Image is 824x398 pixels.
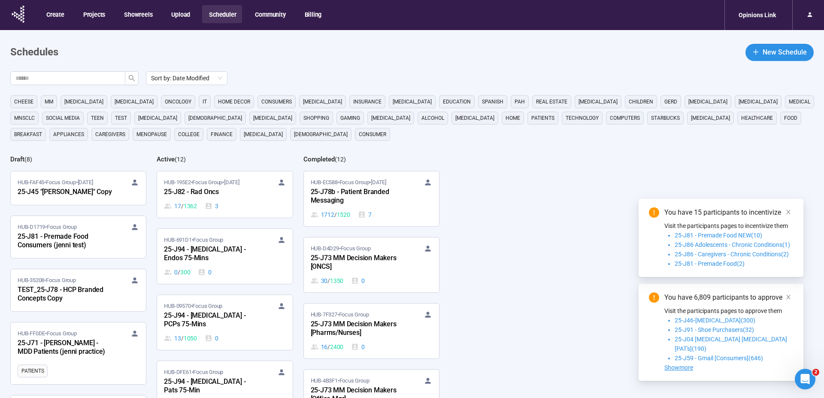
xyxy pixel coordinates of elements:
div: You have 15 participants to incentivize [664,207,793,218]
div: You have 6,809 participants to approve [664,292,793,303]
span: real estate [536,97,567,106]
span: exclamation-circle [649,207,659,218]
button: Community [248,5,291,23]
span: / [327,276,330,286]
span: 1520 [337,210,350,219]
time: [DATE] [371,179,386,185]
div: 25-J94 - [MEDICAL_DATA] - Pats 75-Min [164,377,258,396]
span: home [506,114,520,122]
span: Test [115,114,127,122]
span: cheese [14,97,33,106]
p: Visit the participants pages to incentivize them [664,221,793,231]
div: 17 [164,201,197,211]
div: 16 [311,342,344,352]
a: HUB-7F327•Focus Group25-J73 MM Decision Makers [Pharms/Nurses]16 / 24000 [304,304,439,359]
span: Spanish [482,97,503,106]
span: ( 12 ) [335,156,346,163]
a: HUB-691D1•Focus Group25-J94 - [MEDICAL_DATA] - Endos 75-Mins0 / 3000 [157,229,292,284]
span: Food [784,114,797,122]
a: HUB-195E2•Focus Group•[DATE]25-J82 - Rad Oncs17 / 13623 [157,171,292,218]
span: 1362 [184,201,197,211]
time: [DATE] [224,179,239,185]
span: 1350 [330,276,343,286]
div: 0 [198,267,212,277]
span: consumers [261,97,292,106]
a: HUB-EC588•Focus Group•[DATE]25-J78b - Patient Branded Messaging1712 / 15207 [304,171,439,226]
span: 25-J86 - Caregivers - Chronic Conditions(2) [675,251,789,258]
span: [MEDICAL_DATA] [64,97,103,106]
h1: Schedules [10,44,58,61]
div: 13 [164,334,197,343]
span: Insurance [353,97,382,106]
span: HUB-195E2 • Focus Group • [164,178,239,187]
span: 25-J81 - Premade Food NEW(10) [675,232,762,239]
button: plusNew Schedule [745,44,814,61]
span: / [327,342,330,352]
span: HUB-D1719 • Focus Group [18,223,77,231]
span: [MEDICAL_DATA] [691,114,730,122]
span: HUB-691D1 • Focus Group [164,236,223,244]
span: exclamation-circle [649,292,659,303]
span: [MEDICAL_DATA] [393,97,432,106]
div: 25-J73 MM Decision Makers [ONCS] [311,253,405,273]
span: / [334,210,337,219]
button: Billing [298,5,328,23]
span: [MEDICAL_DATA] [253,114,292,122]
span: finance [211,130,233,139]
h2: Completed [303,155,335,163]
a: HUB-35208•Focus GroupTEST_25-J78 - HCP Branded Concepts Copy [11,269,146,311]
span: 300 [180,267,190,277]
span: / [181,201,184,211]
span: healthcare [741,114,773,122]
div: 0 [351,342,365,352]
span: / [181,334,184,343]
a: HUB-FAF45•Focus Group•[DATE]25-J45 "[PERSON_NAME]" Copy [11,171,146,205]
span: menopause [136,130,167,139]
button: Showreels [117,5,158,23]
a: HUB-09570•Focus Group25-J94 - [MEDICAL_DATA] - PCPs 75-Mins13 / 10500 [157,295,292,350]
span: HUB-4B3F1 • Focus Group [311,377,370,385]
div: Opinions Link [733,7,781,23]
span: shopping [303,114,329,122]
span: oncology [165,97,191,106]
span: plus [752,49,759,55]
span: education [443,97,471,106]
span: GERD [664,97,677,106]
span: mnsclc [14,114,35,122]
span: alcohol [421,114,444,122]
span: 25-J04 [MEDICAL_DATA] [MEDICAL_DATA] [PAT's](190) [675,336,787,352]
span: Showmore [664,364,693,371]
span: HUB-EC588 • Focus Group • [311,178,386,187]
span: technology [566,114,599,122]
iframe: Intercom live chat [795,369,815,389]
div: TEST_25-J78 - HCP Branded Concepts Copy [18,285,112,304]
span: it [203,97,207,106]
span: 25-J86 Adolescents - Chronic Conditions(1) [675,241,790,248]
span: MM [45,97,53,106]
div: 25-J78b - Patient Branded Messaging [311,187,405,207]
span: [MEDICAL_DATA] [303,97,342,106]
span: HUB-35208 • Focus Group [18,276,76,285]
span: ( 12 ) [175,156,186,163]
span: ( 8 ) [24,156,32,163]
span: children [629,97,653,106]
span: home decor [218,97,250,106]
span: 2 [812,369,819,376]
div: 7 [358,210,372,219]
h2: Active [157,155,175,163]
span: search [128,75,135,82]
div: 30 [311,276,344,286]
span: Teen [91,114,104,122]
p: Visit the participants pages to approve them [664,306,793,316]
div: 25-J82 - Rad Oncs [164,187,258,198]
a: HUB-D1719•Focus Group25-J81 - Premade Food Consumers (jenni test) [11,216,146,258]
a: HUB-FF0DE•Focus Group25-J71 - [PERSON_NAME] - MDD Patients (jenni practice)Patients [11,322,146,384]
span: medical [789,97,810,106]
span: [MEDICAL_DATA] [115,97,154,106]
div: 3 [205,201,218,211]
button: Projects [76,5,111,23]
button: Scheduler [202,5,242,23]
span: HUB-D4D29 • Focus Group [311,244,371,253]
span: social media [46,114,80,122]
div: 0 [351,276,365,286]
